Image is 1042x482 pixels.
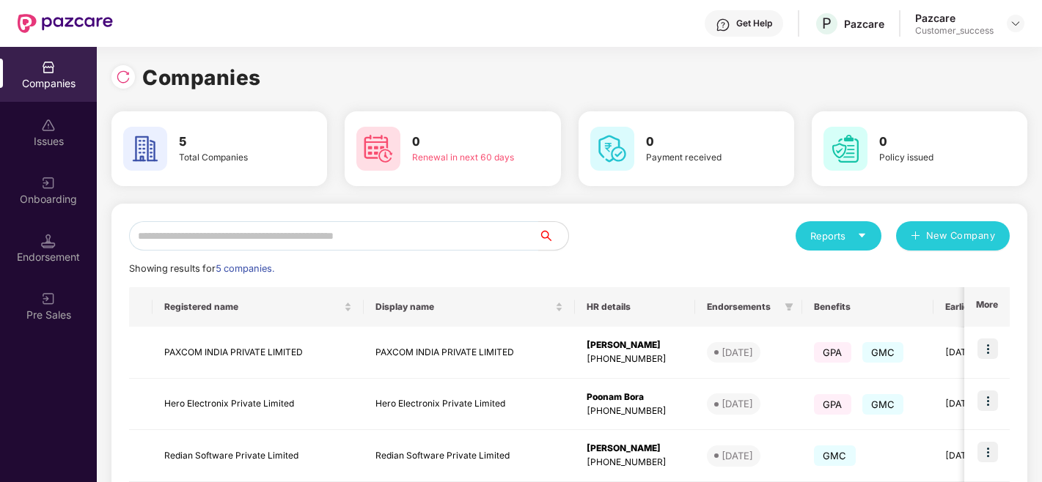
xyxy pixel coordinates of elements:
[153,430,364,482] td: Redian Software Private Limited
[785,303,793,311] span: filter
[179,133,286,152] h3: 5
[646,151,753,165] div: Payment received
[364,327,575,379] td: PAXCOM INDIA PRIVATE LIMITED
[538,230,568,242] span: search
[844,17,884,31] div: Pazcare
[896,221,1010,251] button: plusNew Company
[915,25,994,37] div: Customer_success
[977,390,998,411] img: icon
[538,221,569,251] button: search
[375,301,552,313] span: Display name
[412,151,519,165] div: Renewal in next 60 days
[41,118,56,133] img: svg+xml;base64,PHN2ZyBpZD0iSXNzdWVzX2Rpc2FibGVkIiB4bWxucz0iaHR0cDovL3d3dy53My5vcmcvMjAwMC9zdmciIH...
[933,430,1028,482] td: [DATE]
[977,338,998,359] img: icon
[412,133,519,152] h3: 0
[587,352,683,366] div: [PHONE_NUMBER]
[823,127,867,171] img: svg+xml;base64,PHN2ZyB4bWxucz0iaHR0cDovL3d3dy53My5vcmcvMjAwMC9zdmciIHdpZHRoPSI2MCIgaGVpZ2h0PSI2MC...
[857,231,867,240] span: caret-down
[933,287,1028,327] th: Earliest Renewal
[18,14,113,33] img: New Pazcare Logo
[862,342,904,363] span: GMC
[782,298,796,316] span: filter
[587,338,683,352] div: [PERSON_NAME]
[933,379,1028,431] td: [DATE]
[1010,18,1021,29] img: svg+xml;base64,PHN2ZyBpZD0iRHJvcGRvd24tMzJ4MzIiIHhtbG5zPSJodHRwOi8vd3d3LnczLm9yZy8yMDAwL3N2ZyIgd2...
[587,390,683,404] div: Poonam Bora
[153,327,364,379] td: PAXCOM INDIA PRIVATE LIMITED
[822,15,832,32] span: P
[123,127,167,171] img: svg+xml;base64,PHN2ZyB4bWxucz0iaHR0cDovL3d3dy53My5vcmcvMjAwMC9zdmciIHdpZHRoPSI2MCIgaGVpZ2h0PSI2MC...
[977,442,998,462] img: icon
[879,133,986,152] h3: 0
[879,151,986,165] div: Policy issued
[716,18,730,32] img: svg+xml;base64,PHN2ZyBpZD0iSGVscC0zMngzMiIgeG1sbnM9Imh0dHA6Ly93d3cudzMub3JnLzIwMDAvc3ZnIiB3aWR0aD...
[862,394,904,415] span: GMC
[587,456,683,470] div: [PHONE_NUMBER]
[116,70,131,84] img: svg+xml;base64,PHN2ZyBpZD0iUmVsb2FkLTMyeDMyIiB4bWxucz0iaHR0cDovL3d3dy53My5vcmcvMjAwMC9zdmciIHdpZH...
[722,396,753,411] div: [DATE]
[926,229,996,243] span: New Company
[164,301,341,313] span: Registered name
[179,151,286,165] div: Total Companies
[41,292,56,306] img: svg+xml;base64,PHN2ZyB3aWR0aD0iMjAiIGhlaWdodD0iMjAiIHZpZXdCb3g9IjAgMCAyMCAyMCIgZmlsbD0ibm9uZSIgeG...
[364,379,575,431] td: Hero Electronix Private Limited
[933,327,1028,379] td: [DATE]
[911,231,920,242] span: plus
[814,445,856,466] span: GMC
[41,234,56,248] img: svg+xml;base64,PHN2ZyB3aWR0aD0iMTQuNSIgaGVpZ2h0PSIxNC41IiB2aWV3Qm94PSIwIDAgMTYgMTYiIGZpbGw9Im5vbm...
[153,287,364,327] th: Registered name
[575,287,695,327] th: HR details
[41,176,56,190] img: svg+xml;base64,PHN2ZyB3aWR0aD0iMjAiIGhlaWdodD0iMjAiIHZpZXdCb3g9IjAgMCAyMCAyMCIgZmlsbD0ibm9uZSIgeG...
[142,62,261,94] h1: Companies
[722,448,753,463] div: [DATE]
[722,345,753,360] div: [DATE]
[814,394,851,415] span: GPA
[736,18,772,29] div: Get Help
[153,379,364,431] td: Hero Electronix Private Limited
[216,263,274,274] span: 5 companies.
[356,127,400,171] img: svg+xml;base64,PHN2ZyB4bWxucz0iaHR0cDovL3d3dy53My5vcmcvMjAwMC9zdmciIHdpZHRoPSI2MCIgaGVpZ2h0PSI2MC...
[810,229,867,243] div: Reports
[590,127,634,171] img: svg+xml;base64,PHN2ZyB4bWxucz0iaHR0cDovL3d3dy53My5vcmcvMjAwMC9zdmciIHdpZHRoPSI2MCIgaGVpZ2h0PSI2MC...
[587,404,683,418] div: [PHONE_NUMBER]
[814,342,851,363] span: GPA
[646,133,753,152] h3: 0
[587,442,683,456] div: [PERSON_NAME]
[707,301,779,313] span: Endorsements
[964,287,1010,327] th: More
[364,287,575,327] th: Display name
[364,430,575,482] td: Redian Software Private Limited
[915,11,994,25] div: Pazcare
[802,287,933,327] th: Benefits
[41,60,56,75] img: svg+xml;base64,PHN2ZyBpZD0iQ29tcGFuaWVzIiB4bWxucz0iaHR0cDovL3d3dy53My5vcmcvMjAwMC9zdmciIHdpZHRoPS...
[129,263,274,274] span: Showing results for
